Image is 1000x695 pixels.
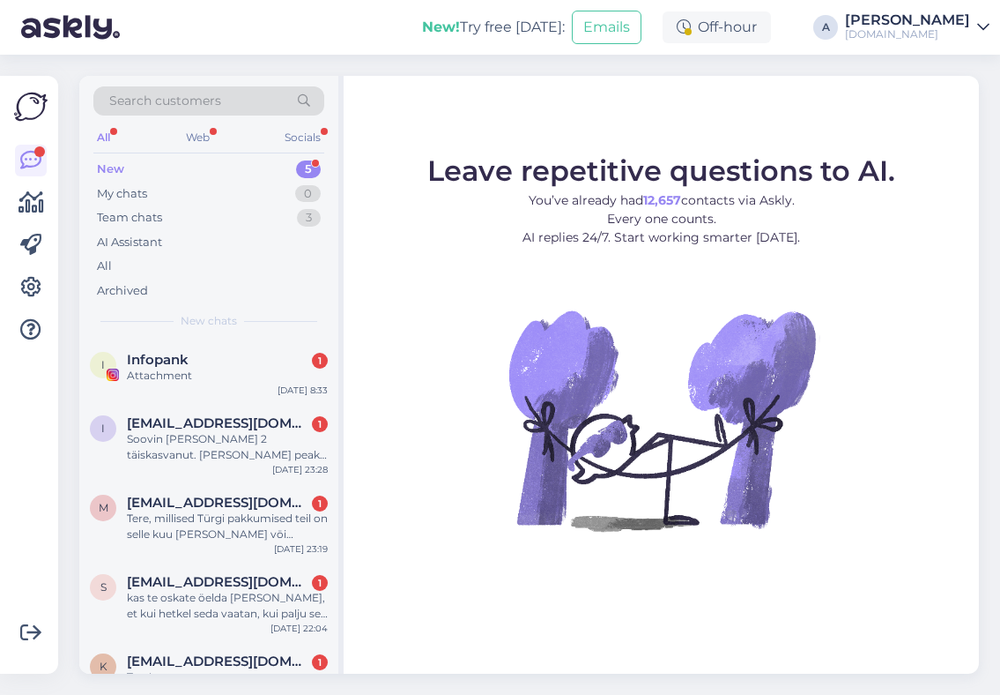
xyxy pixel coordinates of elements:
div: 1 [312,416,328,432]
div: [DOMAIN_NAME] [845,27,970,41]
div: Soovin [PERSON_NAME] 2 täiskasvanut. [PERSON_NAME] peaks algmaga 17.10 [PERSON_NAME] 7 päeva. [PE... [127,431,328,463]
div: [DATE] 8:33 [278,384,328,397]
div: Team chats [97,209,162,227]
img: No Chat active [503,261,820,579]
b: New! [422,19,460,35]
div: All [93,126,114,149]
span: s [100,580,107,594]
a: [PERSON_NAME][DOMAIN_NAME] [845,13,989,41]
div: [DATE] 22:04 [270,622,328,635]
div: Attachment [127,368,328,384]
div: Web [182,126,213,149]
img: Askly Logo [14,90,48,123]
div: kas te oskate öelda [PERSON_NAME], et kui hetkel seda vaatan, kui palju see tegelik hind muutuda ... [127,590,328,622]
div: Try free [DATE]: [422,17,565,38]
span: I [101,422,105,435]
div: AI Assistant [97,234,162,251]
span: Infopank [127,352,189,368]
div: [DATE] 23:28 [272,463,328,476]
span: M [99,501,108,514]
div: All [97,258,112,275]
span: Maryz_1@hotmail.com [127,495,310,511]
span: Imfo@gardenistas.eu [127,415,310,431]
div: 5 [296,161,321,178]
span: sirlilo89@gmail.com [127,574,310,590]
div: 0 [295,185,321,203]
div: Off-hour [663,11,771,43]
div: A [813,15,838,40]
div: Tere! [127,669,328,685]
div: [PERSON_NAME] [845,13,970,27]
div: 1 [312,496,328,512]
span: Search customers [109,92,221,110]
p: You’ve already had contacts via Askly. Every one counts. AI replies 24/7. Start working smarter [... [427,191,895,247]
div: 3 [297,209,321,227]
span: Leave repetitive questions to AI. [427,153,895,188]
div: New [97,161,124,178]
div: 1 [312,654,328,670]
div: My chats [97,185,147,203]
div: Socials [281,126,324,149]
span: K [100,660,107,673]
b: 12,657 [643,192,681,208]
div: 1 [312,353,328,369]
span: New chats [181,313,237,329]
div: [DATE] 23:19 [274,542,328,556]
div: 1 [312,575,328,591]
div: Tere, millised Türgi pakkumised teil on selle kuu [PERSON_NAME] vōi järgmise alguses, väljamine [... [127,511,328,542]
span: I [101,358,105,371]
span: Katimannik@gmail.ee [127,654,310,669]
button: Emails [572,11,641,44]
div: Archived [97,282,148,300]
